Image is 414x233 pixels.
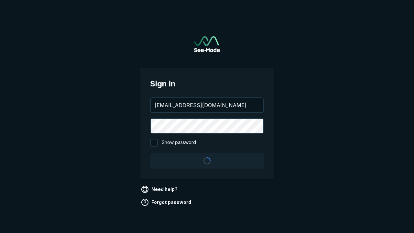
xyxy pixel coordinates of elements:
img: See-Mode Logo [194,36,220,52]
span: Sign in [150,78,264,90]
a: Go to sign in [194,36,220,52]
input: your@email.com [151,98,263,112]
a: Need help? [140,184,180,194]
a: Forgot password [140,197,194,207]
span: Show password [162,139,196,147]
